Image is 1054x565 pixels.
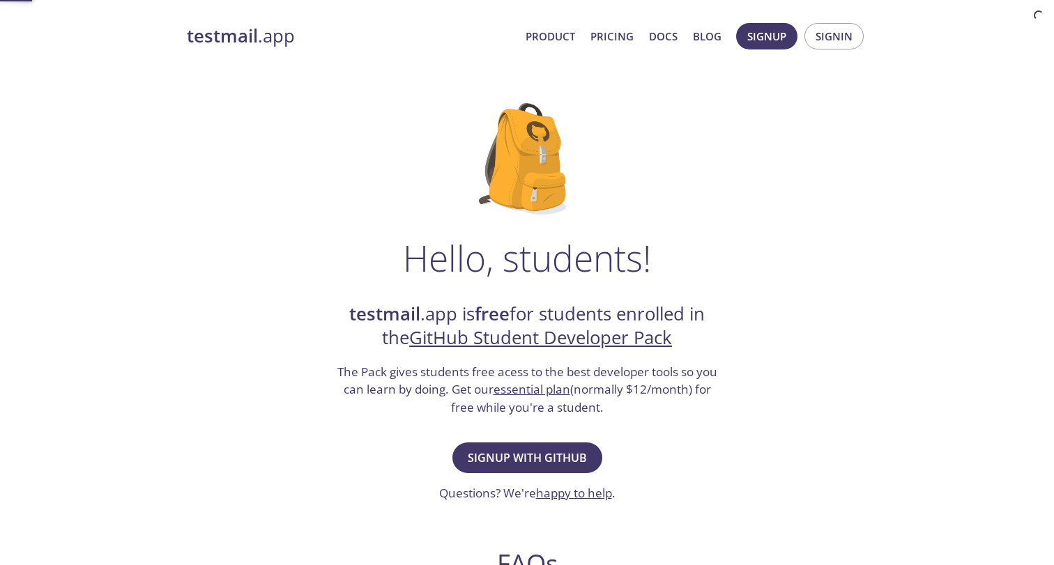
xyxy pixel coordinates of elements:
h3: The Pack gives students free acess to the best developer tools so you can learn by doing. Get our... [335,363,719,417]
h3: Questions? We're . [439,484,616,502]
a: Pricing [590,27,634,45]
a: Blog [693,27,721,45]
img: github-student-backpack.png [479,103,576,215]
span: Signup [747,27,786,45]
a: essential plan [494,381,570,397]
span: Signup with GitHub [468,448,587,467]
a: testmail.app [187,24,514,48]
button: Signin [804,23,864,49]
button: Signup [736,23,797,49]
h2: .app is for students enrolled in the [335,302,719,350]
strong: free [475,302,510,326]
strong: testmail [187,24,258,48]
span: Signin [816,27,853,45]
a: Docs [649,27,678,45]
a: happy to help [536,485,612,501]
a: GitHub Student Developer Pack [409,325,672,350]
a: Product [526,27,575,45]
h1: Hello, students! [403,237,651,279]
strong: testmail [349,302,420,326]
button: Signup with GitHub [452,442,602,473]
